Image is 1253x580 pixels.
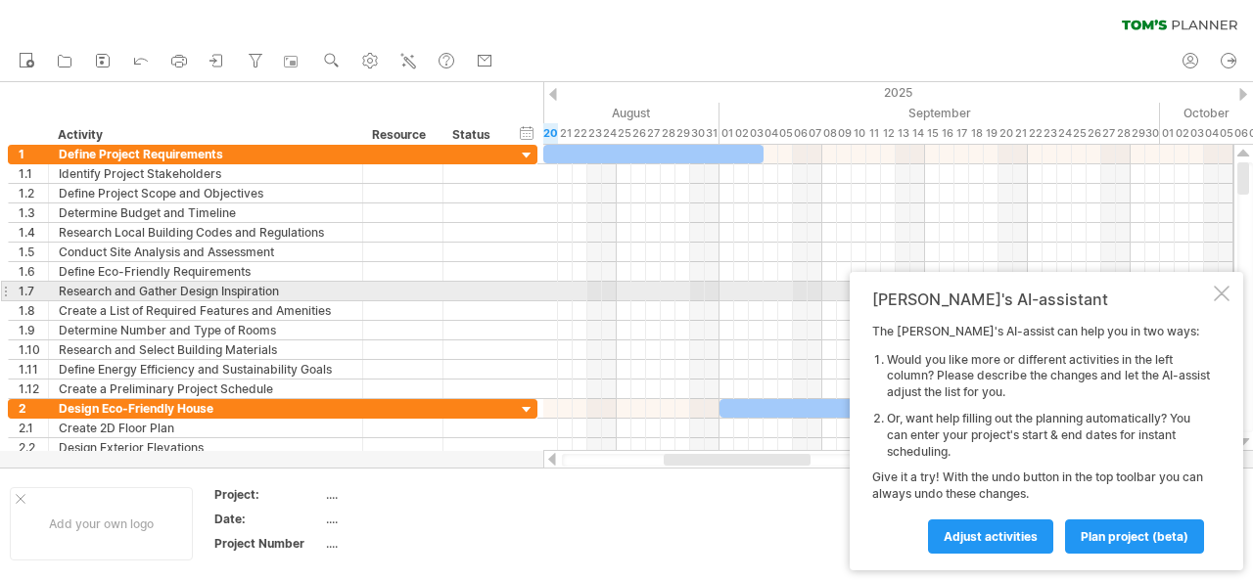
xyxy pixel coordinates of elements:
[19,379,48,398] div: 1.12
[214,511,322,527] div: Date:
[984,123,998,144] div: Friday, 19 September 2025
[734,123,749,144] div: Tuesday, 2 September 2025
[59,145,352,163] div: Define Project Requirements
[1233,123,1248,144] div: Monday, 6 October 2025
[59,321,352,339] div: Determine Number and Type of Rooms
[719,123,734,144] div: Monday, 1 September 2025
[954,123,969,144] div: Wednesday, 17 September 2025
[1131,123,1145,144] div: Monday, 29 September 2025
[764,123,778,144] div: Thursday, 4 September 2025
[705,123,719,144] div: Sunday, 31 August 2025
[719,103,1160,123] div: September 2025
[749,123,764,144] div: Wednesday, 3 September 2025
[59,282,352,300] div: Research and Gather Design Inspiration
[558,123,573,144] div: Thursday, 21 August 2025
[661,123,675,144] div: Thursday, 28 August 2025
[675,123,690,144] div: Friday, 29 August 2025
[887,352,1210,401] li: Would you like more or different activities in the left column? Please describe the changes and l...
[872,290,1210,309] div: [PERSON_NAME]'s AI-assistant
[58,125,351,145] div: Activity
[646,123,661,144] div: Wednesday, 27 August 2025
[19,223,48,242] div: 1.4
[587,123,602,144] div: Saturday, 23 August 2025
[1043,123,1057,144] div: Tuesday, 23 September 2025
[19,145,48,163] div: 1
[59,419,352,437] div: Create 2D Floor Plan
[372,125,432,145] div: Resource
[1175,123,1189,144] div: Thursday, 2 October 2025
[1219,123,1233,144] div: Sunday, 5 October 2025
[690,123,705,144] div: Saturday, 30 August 2025
[896,123,910,144] div: Saturday, 13 September 2025
[59,223,352,242] div: Research Local Building Codes and Regulations
[998,123,1013,144] div: Saturday, 20 September 2025
[19,321,48,339] div: 1.9
[928,519,1053,554] a: Adjust activities
[59,399,352,418] div: Design Eco-Friendly House
[59,243,352,261] div: Conduct Site Analysis and Assessment
[1065,519,1204,554] a: plan project (beta)
[1072,123,1087,144] div: Thursday, 25 September 2025
[1013,123,1028,144] div: Sunday, 21 September 2025
[19,360,48,379] div: 1.11
[19,438,48,457] div: 2.2
[19,262,48,281] div: 1.6
[837,123,852,144] div: Tuesday, 9 September 2025
[969,123,984,144] div: Thursday, 18 September 2025
[59,438,352,457] div: Design Exterior Elevations
[925,123,940,144] div: Monday, 15 September 2025
[59,379,352,398] div: Create a Preliminary Project Schedule
[910,123,925,144] div: Sunday, 14 September 2025
[808,123,822,144] div: Sunday, 7 September 2025
[59,301,352,320] div: Create a List of Required Features and Amenities
[326,511,490,527] div: ....
[881,123,896,144] div: Friday, 12 September 2025
[1160,123,1175,144] div: Wednesday, 1 October 2025
[19,164,48,183] div: 1.1
[59,360,352,379] div: Define Energy Efficiency and Sustainability Goals
[887,411,1210,460] li: Or, want help filling out the planning automatically? You can enter your project's start & end da...
[19,184,48,202] div: 1.2
[631,123,646,144] div: Tuesday, 26 August 2025
[1101,123,1116,144] div: Saturday, 27 September 2025
[573,123,587,144] div: Friday, 22 August 2025
[326,535,490,552] div: ....
[19,340,48,359] div: 1.10
[19,282,48,300] div: 1.7
[59,203,352,222] div: Determine Budget and Timeline
[793,123,808,144] div: Saturday, 6 September 2025
[852,123,866,144] div: Wednesday, 10 September 2025
[1057,123,1072,144] div: Wednesday, 24 September 2025
[19,301,48,320] div: 1.8
[940,123,954,144] div: Tuesday, 16 September 2025
[1028,123,1043,144] div: Monday, 22 September 2025
[59,184,352,202] div: Define Project Scope and Objectives
[10,487,193,560] div: Add your own logo
[59,262,352,281] div: Define Eco-Friendly Requirements
[778,123,793,144] div: Friday, 5 September 2025
[1087,123,1101,144] div: Friday, 26 September 2025
[1145,123,1160,144] div: Tuesday, 30 September 2025
[326,486,490,503] div: ....
[1081,529,1188,544] span: plan project (beta)
[214,535,322,552] div: Project Number
[602,123,617,144] div: Sunday, 24 August 2025
[1189,123,1204,144] div: Friday, 3 October 2025
[1116,123,1131,144] div: Sunday, 28 September 2025
[543,123,558,144] div: Wednesday, 20 August 2025
[872,324,1210,553] div: The [PERSON_NAME]'s AI-assist can help you in two ways: Give it a try! With the undo button in th...
[19,203,48,222] div: 1.3
[59,340,352,359] div: Research and Select Building Materials
[19,243,48,261] div: 1.5
[822,123,837,144] div: Monday, 8 September 2025
[19,399,48,418] div: 2
[214,486,322,503] div: Project:
[19,419,48,437] div: 2.1
[1204,123,1219,144] div: Saturday, 4 October 2025
[617,123,631,144] div: Monday, 25 August 2025
[866,123,881,144] div: Thursday, 11 September 2025
[452,125,495,145] div: Status
[59,164,352,183] div: Identify Project Stakeholders
[944,529,1038,544] span: Adjust activities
